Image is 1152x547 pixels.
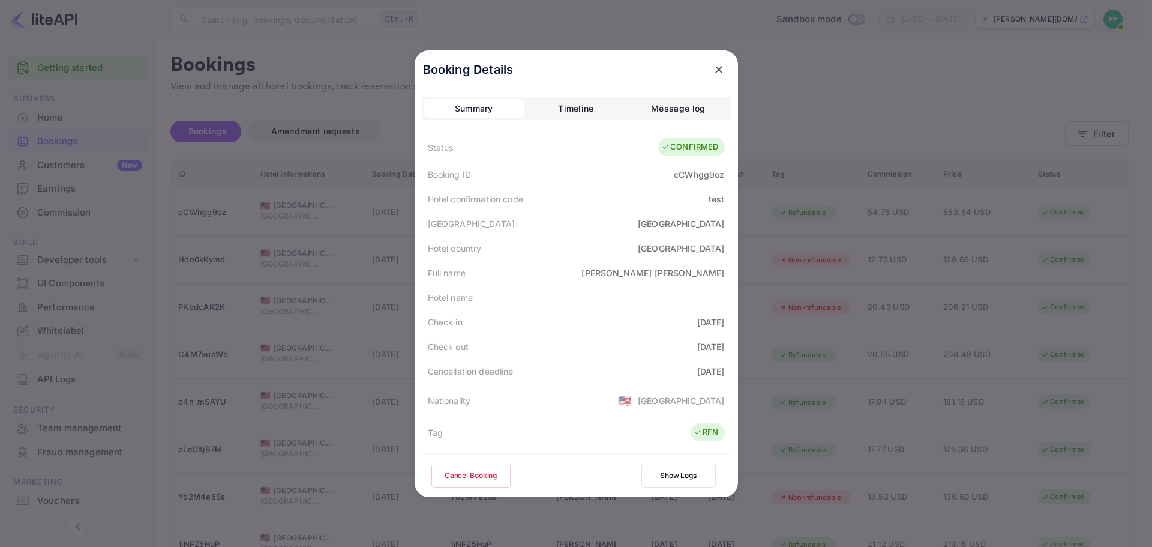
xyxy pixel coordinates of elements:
button: Message log [628,99,728,118]
div: test [709,193,725,205]
p: Booking Details [423,61,514,79]
div: cCWhgg9oz [674,168,724,181]
div: [DATE] [697,340,725,353]
div: Check out [428,340,469,353]
div: Hotel name [428,291,473,304]
div: Status [428,141,454,154]
div: Timeline [558,101,593,116]
div: Booking ID [428,168,472,181]
div: Hotel confirmation code [428,193,523,205]
div: [GEOGRAPHIC_DATA] [638,217,725,230]
div: RFN [694,426,718,438]
div: Check in [428,316,463,328]
div: Nationality [428,394,471,407]
button: Timeline [526,99,626,118]
div: [GEOGRAPHIC_DATA] [638,242,725,255]
div: [GEOGRAPHIC_DATA] [428,217,515,230]
button: Summary [424,99,524,118]
span: United States [618,390,632,411]
div: [GEOGRAPHIC_DATA] [638,394,725,407]
div: Message log [651,101,705,116]
button: Show Logs [641,464,716,488]
div: [DATE] [697,316,725,328]
div: Full name [428,267,466,279]
div: [DATE] [697,365,725,378]
div: CONFIRMED [661,141,718,153]
button: Cancel Booking [431,464,511,488]
div: Hotel country [428,242,482,255]
div: Tag [428,426,443,439]
div: [PERSON_NAME] [PERSON_NAME] [581,267,724,279]
button: close [708,59,730,80]
div: Cancellation deadline [428,365,514,378]
div: Summary [455,101,493,116]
